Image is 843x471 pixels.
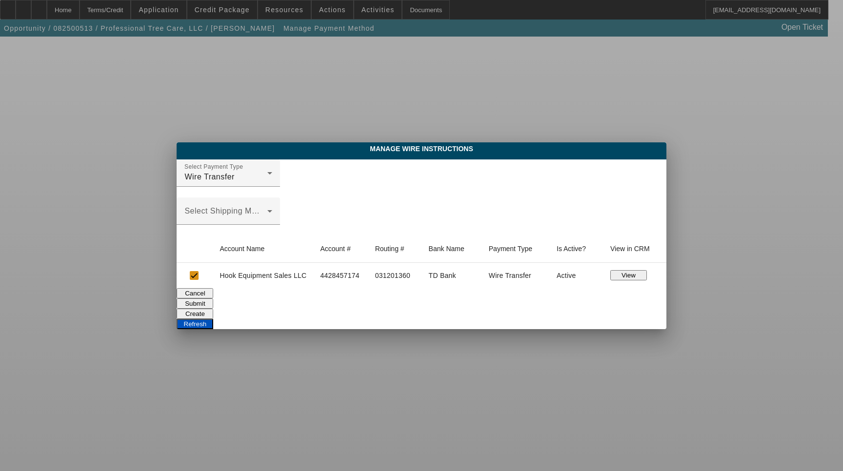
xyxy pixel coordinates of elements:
[184,145,659,153] span: Manage Wire Instructions
[557,243,595,254] div: Is Active?
[557,243,586,254] div: Is Active?
[489,243,532,254] div: Payment Type
[375,243,413,254] div: Routing #
[220,243,264,254] div: Account Name
[184,207,272,215] mat-label: Select Shipping Method
[549,263,602,288] td: Active
[610,270,647,280] button: View
[177,298,213,309] button: Submit
[610,243,659,254] div: View in CRM
[429,243,464,254] div: Bank Name
[429,243,473,254] div: Bank Name
[610,243,650,254] div: View in CRM
[367,263,421,288] td: 031201360
[312,263,367,288] td: 4428457174
[184,173,235,181] span: Wire Transfer
[177,309,213,319] button: Create
[320,243,359,254] div: Account #
[184,163,243,170] mat-label: Select Payment Type
[220,243,304,254] div: Account Name
[177,288,213,298] button: Cancel
[481,263,549,288] td: Wire Transfer
[212,263,312,288] td: Hook Equipment Sales LLC
[489,243,541,254] div: Payment Type
[320,243,350,254] div: Account #
[421,263,481,288] td: TD Bank
[375,243,404,254] div: Routing #
[177,319,213,329] button: Refresh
